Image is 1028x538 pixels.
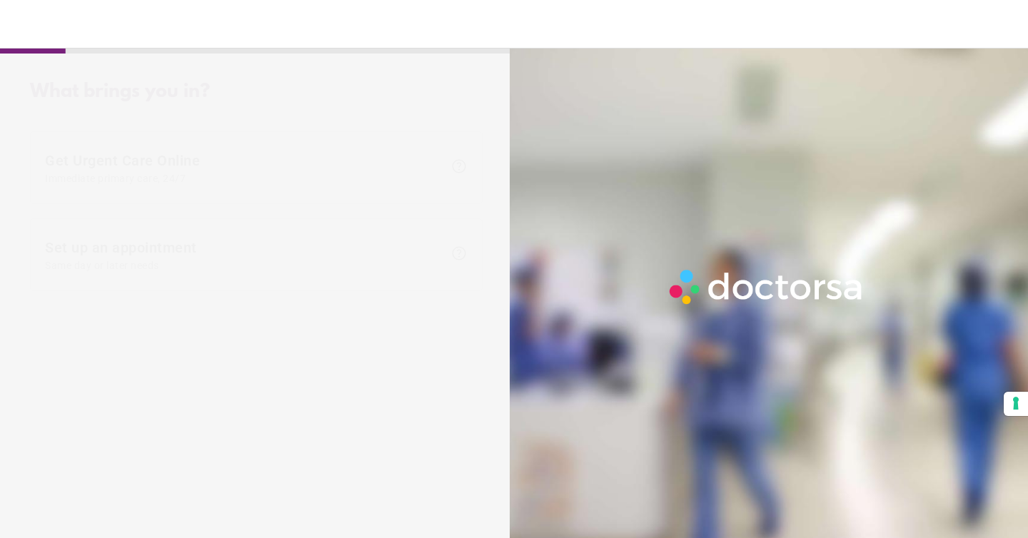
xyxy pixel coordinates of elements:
div: What brings you in? [30,81,483,103]
span: help [450,245,468,262]
img: Logo-Doctorsa-trans-White-partial-flat.png [664,264,870,310]
span: Immediate primary care, 24/7 [45,173,443,184]
span: Get Urgent Care Online [45,152,443,184]
span: Same day or later needs [45,260,443,271]
button: Your consent preferences for tracking technologies [1004,392,1028,416]
span: Set up an appointment [45,239,443,271]
span: help [450,158,468,175]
